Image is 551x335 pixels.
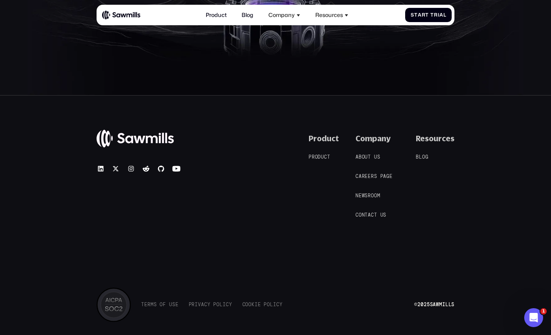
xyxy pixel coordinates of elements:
span: s [383,212,386,218]
a: StartTrial [405,8,452,22]
span: f [163,302,166,308]
span: A [356,154,359,160]
span: o [422,154,425,160]
span: s [154,302,157,308]
a: Blog [416,153,435,161]
span: e [144,302,147,308]
span: 2025 [417,301,430,308]
span: o [315,154,318,160]
span: l [443,12,447,18]
span: t [365,212,368,218]
span: s [365,193,368,199]
span: p [380,174,383,180]
span: t [414,12,418,18]
span: l [220,302,223,308]
span: i [195,302,198,308]
span: l [419,154,422,160]
span: r [371,174,374,180]
span: w [362,193,365,199]
span: C [356,174,359,180]
div: © Sawmills [414,302,454,308]
div: Company [264,7,304,22]
span: t [425,12,429,18]
span: m [151,302,154,308]
span: o [267,302,270,308]
a: PrivacyPolicy [189,302,232,308]
span: g [386,174,389,180]
span: u [374,154,377,160]
span: o [359,212,362,218]
span: y [279,302,283,308]
span: P [189,302,192,308]
span: r [368,193,371,199]
span: i [273,302,276,308]
span: r [147,302,151,308]
div: Resources [311,7,352,22]
span: y [207,302,210,308]
span: s [172,302,175,308]
div: Company [356,134,391,143]
span: i [255,302,258,308]
span: c [371,212,374,218]
span: c [226,302,229,308]
div: Resources [416,134,454,143]
span: P [309,154,312,160]
span: i [438,12,439,18]
span: r [422,12,426,18]
span: P [264,302,267,308]
a: Careerspage [356,173,400,180]
span: b [359,154,362,160]
span: e [368,174,371,180]
span: r [312,154,315,160]
span: u [365,154,368,160]
span: N [356,193,359,199]
a: Product [309,153,337,161]
span: y [229,302,232,308]
span: i [223,302,226,308]
span: t [374,212,377,218]
span: o [362,154,365,160]
span: e [365,174,368,180]
span: a [368,212,371,218]
span: e [258,302,261,308]
div: Company [268,12,295,19]
span: T [141,302,144,308]
a: Aboutus [356,153,387,161]
span: e [359,193,362,199]
span: m [377,193,380,199]
span: l [270,302,273,308]
span: u [380,212,383,218]
span: C [356,212,359,218]
span: o [160,302,163,308]
span: a [201,302,204,308]
span: e [175,302,179,308]
span: u [321,154,324,160]
a: Blog [238,7,257,22]
span: c [324,154,327,160]
span: B [416,154,419,160]
a: CookiePolicy [242,302,283,308]
span: s [377,154,380,160]
span: o [216,302,220,308]
a: TermsofUse [141,302,178,308]
a: Product [201,7,231,22]
span: C [242,302,246,308]
span: c [204,302,207,308]
span: g [425,154,428,160]
span: r [192,302,195,308]
div: Resources [315,12,343,19]
span: r [434,12,438,18]
span: P [213,302,216,308]
span: e [389,174,393,180]
span: a [439,12,443,18]
span: 1 [540,308,547,314]
iframe: Intercom live chat [524,308,543,327]
span: T [430,12,434,18]
span: d [318,154,321,160]
span: S [411,12,414,18]
div: Product [309,134,339,143]
span: r [362,174,365,180]
span: a [359,174,362,180]
span: s [374,174,377,180]
span: o [371,193,374,199]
